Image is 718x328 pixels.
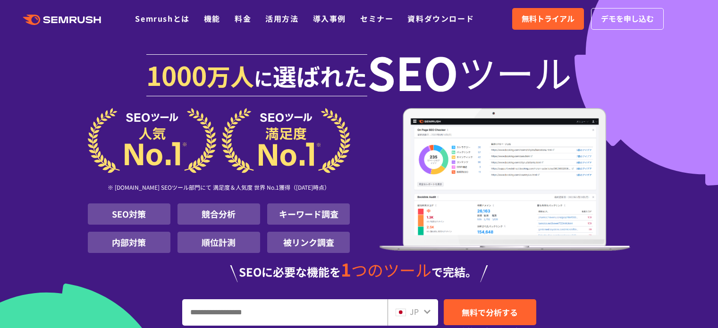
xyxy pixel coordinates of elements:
[458,53,572,91] span: ツール
[267,232,350,253] li: 被リンク調査
[183,300,387,325] input: URL、キーワードを入力してください
[360,13,393,24] a: セミナー
[265,13,298,24] a: 活用方法
[88,173,350,203] div: ※ [DOMAIN_NAME] SEOツール部門にて 満足度＆人気度 世界 No.1獲得（[DATE]時点）
[177,232,260,253] li: 順位計測
[88,232,170,253] li: 内部対策
[273,59,367,93] span: 選ばれた
[431,263,477,280] span: で完結。
[407,13,474,24] a: 資料ダウンロード
[522,13,574,25] span: 無料トライアル
[591,8,664,30] a: デモを申し込む
[601,13,654,25] span: デモを申し込む
[254,64,273,92] span: に
[88,203,170,225] li: SEO対策
[88,261,631,282] div: SEOに必要な機能を
[462,306,518,318] span: 無料で分析する
[135,13,189,24] a: Semrushとは
[313,13,346,24] a: 導入事例
[351,258,431,281] span: つのツール
[444,299,536,325] a: 無料で分析する
[267,203,350,225] li: キーワード調査
[207,59,254,93] span: 万人
[146,56,207,93] span: 1000
[204,13,220,24] a: 機能
[177,203,260,225] li: 競合分析
[512,8,584,30] a: 無料トライアル
[235,13,251,24] a: 料金
[367,53,458,91] span: SEO
[341,256,351,282] span: 1
[410,306,419,317] span: JP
